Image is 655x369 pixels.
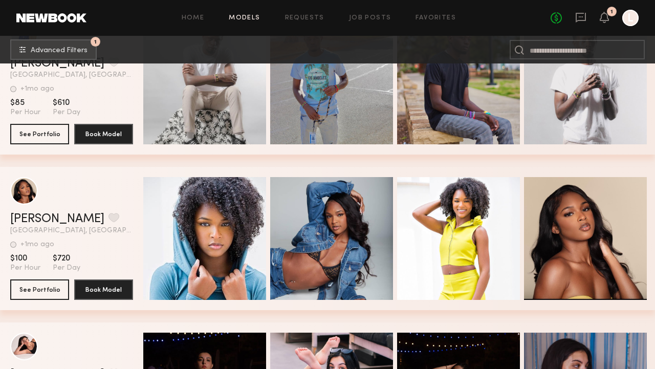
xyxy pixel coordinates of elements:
[10,39,97,60] button: 1Advanced Filters
[31,47,88,54] span: Advanced Filters
[610,9,613,15] div: 1
[20,241,54,248] div: +1mo ago
[10,57,104,70] a: [PERSON_NAME]
[182,15,205,21] a: Home
[53,98,80,108] span: $610
[10,72,133,79] span: [GEOGRAPHIC_DATA], [GEOGRAPHIC_DATA]
[20,85,54,93] div: +1mo ago
[349,15,391,21] a: Job Posts
[622,10,639,26] a: L
[10,98,40,108] span: $85
[10,264,40,273] span: Per Hour
[229,15,260,21] a: Models
[285,15,324,21] a: Requests
[10,124,69,144] button: See Portfolio
[74,279,133,300] button: Book Model
[10,213,104,225] a: [PERSON_NAME]
[53,108,80,117] span: Per Day
[74,124,133,144] button: Book Model
[53,264,80,273] span: Per Day
[94,39,97,44] span: 1
[10,279,69,300] button: See Portfolio
[53,253,80,264] span: $720
[10,227,133,234] span: [GEOGRAPHIC_DATA], [GEOGRAPHIC_DATA]
[10,253,40,264] span: $100
[416,15,456,21] a: Favorites
[10,108,40,117] span: Per Hour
